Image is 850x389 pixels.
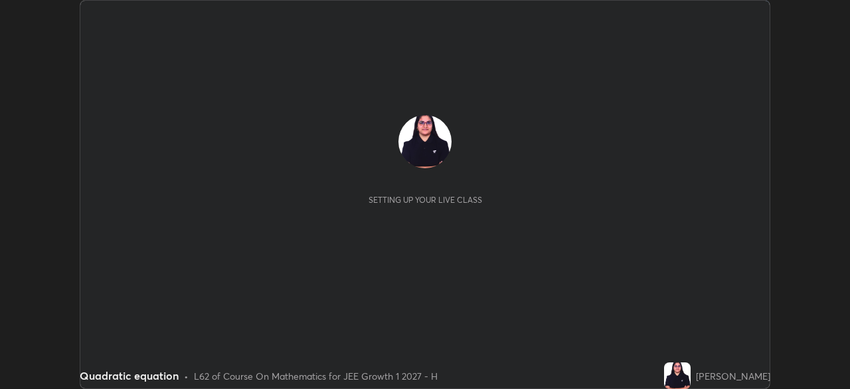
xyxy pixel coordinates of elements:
div: Setting up your live class [369,195,482,205]
div: L62 of Course On Mathematics for JEE Growth 1 2027 - H [194,369,438,383]
img: 4717b03204d4450899e48175fba50994.jpg [664,362,691,389]
div: Quadratic equation [80,368,179,384]
img: 4717b03204d4450899e48175fba50994.jpg [398,115,452,168]
div: [PERSON_NAME] [696,369,770,383]
div: • [184,369,189,383]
